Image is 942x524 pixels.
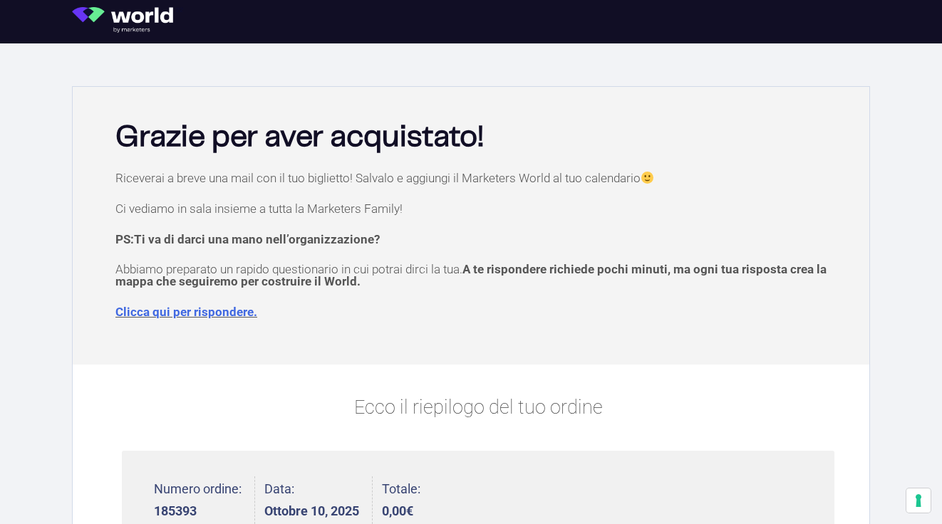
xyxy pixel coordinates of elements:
span: A te rispondere richiede pochi minuti, ma ogni tua risposta crea la mappa che seguiremo per costr... [115,262,827,288]
strong: PS: [115,232,380,246]
b: Grazie per aver acquistato! [115,123,484,152]
p: Ecco il riepilogo del tuo ordine [122,393,834,422]
p: Riceverai a breve una mail con il tuo biglietto! Salvalo e aggiungi il Marketers World al tuo cal... [115,172,841,184]
a: Clicca qui per rispondere. [115,305,257,319]
iframe: Customerly Messenger Launcher [11,468,54,511]
p: Abbiamo preparato un rapido questionario in cui potrai dirci la tua. [115,263,841,288]
button: Le tue preferenze relative al consenso per le tecnologie di tracciamento [906,488,931,513]
li: Numero ordine: [154,476,255,524]
strong: Ottobre 10, 2025 [264,505,359,518]
bdi: 0,00 [382,503,413,518]
li: Data: [264,476,373,524]
strong: 185393 [154,505,242,518]
span: € [406,503,413,518]
img: 🙂 [641,172,653,184]
p: Ci vediamo in sala insieme a tutta la Marketers Family! [115,203,841,215]
li: Totale: [382,476,420,524]
span: Ti va di darci una mano nell’organizzazione? [134,232,380,246]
